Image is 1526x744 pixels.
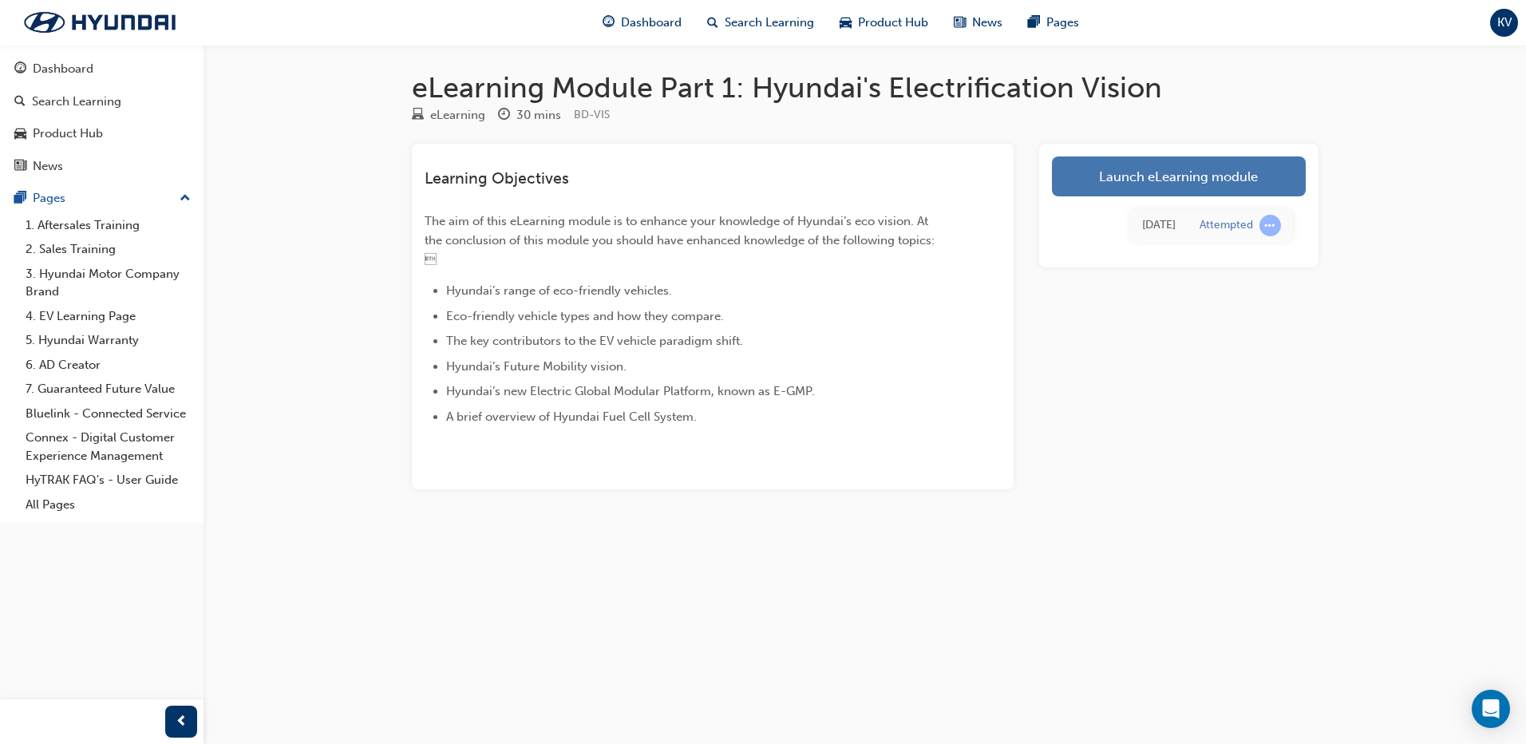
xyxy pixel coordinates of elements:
[412,70,1318,105] h1: eLearning Module Part 1: Hyundai's Electrification Vision
[180,188,191,209] span: up-icon
[19,468,197,493] a: HyTRAK FAQ's - User Guide
[941,6,1015,39] a: news-iconNews
[6,87,197,117] a: Search Learning
[19,425,197,468] a: Connex - Digital Customer Experience Management
[954,13,966,33] span: news-icon
[430,106,485,125] div: eLearning
[1490,9,1518,37] button: KV
[972,14,1002,32] span: News
[19,493,197,517] a: All Pages
[19,402,197,426] a: Bluelink - Connected Service
[19,304,197,329] a: 4. EV Learning Page
[1015,6,1092,39] a: pages-iconPages
[590,6,694,39] a: guage-iconDashboard
[1052,156,1306,196] a: Launch eLearning module
[19,213,197,238] a: 1. Aftersales Training
[498,109,510,123] span: clock-icon
[32,93,121,111] div: Search Learning
[498,105,561,125] div: Duration
[33,125,103,143] div: Product Hub
[33,189,65,208] div: Pages
[446,334,743,348] span: The key contributors to the EV vehicle paradigm shift.
[516,106,561,125] div: 30 mins
[1200,218,1253,233] div: Attempted
[33,157,63,176] div: News
[1028,13,1040,33] span: pages-icon
[176,712,188,732] span: prev-icon
[6,119,197,148] a: Product Hub
[6,54,197,84] a: Dashboard
[446,283,672,298] span: Hyundai’s range of eco-friendly vehicles.
[425,214,938,267] span: The aim of this eLearning module is to enhance your knowledge of Hyundai’s eco vision. At the con...
[425,169,569,188] span: Learning Objectives
[6,184,197,213] button: Pages
[1497,14,1512,32] span: KV
[446,384,815,398] span: Hyundai’s new Electric Global Modular Platform, known as E-GMP.
[14,95,26,109] span: search-icon
[707,13,718,33] span: search-icon
[446,410,697,424] span: A brief overview of Hyundai Fuel Cell System.
[14,192,26,206] span: pages-icon
[446,309,724,323] span: Eco-friendly vehicle types and how they compare.
[14,127,26,141] span: car-icon
[827,6,941,39] a: car-iconProduct Hub
[1046,14,1079,32] span: Pages
[840,13,852,33] span: car-icon
[694,6,827,39] a: search-iconSearch Learning
[19,262,197,304] a: 3. Hyundai Motor Company Brand
[621,14,682,32] span: Dashboard
[446,359,627,374] span: Hyundai’s Future Mobility vision.
[1472,690,1510,728] div: Open Intercom Messenger
[8,6,192,39] img: Trak
[1259,215,1281,236] span: learningRecordVerb_ATTEMPT-icon
[858,14,928,32] span: Product Hub
[19,237,197,262] a: 2. Sales Training
[19,353,197,378] a: 6. AD Creator
[19,328,197,353] a: 5. Hyundai Warranty
[574,108,610,121] span: Learning resource code
[14,160,26,174] span: news-icon
[19,377,197,402] a: 7. Guaranteed Future Value
[1142,216,1176,235] div: Thu Aug 21 2025 12:23:15 GMT+1000 (Australian Eastern Standard Time)
[412,109,424,123] span: learningResourceType_ELEARNING-icon
[725,14,814,32] span: Search Learning
[603,13,615,33] span: guage-icon
[6,152,197,181] a: News
[33,60,93,78] div: Dashboard
[412,105,485,125] div: Type
[6,51,197,184] button: DashboardSearch LearningProduct HubNews
[14,62,26,77] span: guage-icon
